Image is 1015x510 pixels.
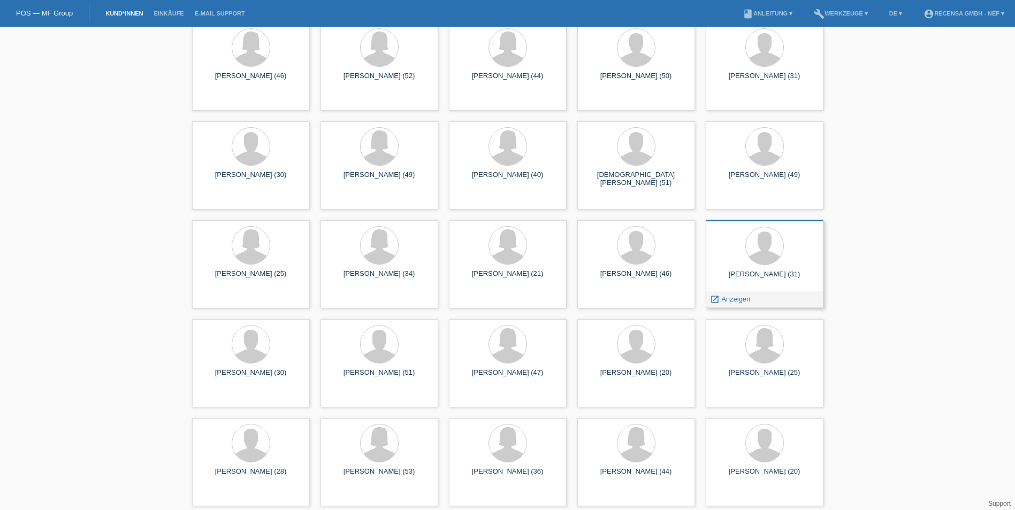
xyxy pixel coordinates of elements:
div: [PERSON_NAME] (53) [329,467,430,484]
div: [PERSON_NAME] (49) [714,171,815,188]
a: buildWerkzeuge ▾ [808,10,873,17]
div: [PERSON_NAME] (51) [329,368,430,385]
a: E-Mail Support [189,10,250,17]
div: [PERSON_NAME] (47) [457,368,558,385]
div: [PERSON_NAME] (28) [201,467,301,484]
a: Einkäufe [148,10,189,17]
i: launch [710,295,720,304]
i: account_circle [924,9,934,19]
a: Support [988,500,1011,507]
div: [PERSON_NAME] (44) [457,72,558,89]
div: [PERSON_NAME] (21) [457,269,558,287]
a: account_circleRecensa GmbH - Nef ▾ [918,10,1010,17]
div: [PERSON_NAME] (20) [714,467,815,484]
div: [PERSON_NAME] (31) [714,270,815,287]
a: Kund*innen [100,10,148,17]
div: [PERSON_NAME] (44) [586,467,686,484]
div: [DEMOGRAPHIC_DATA][PERSON_NAME] (51) [586,171,686,188]
div: [PERSON_NAME] (30) [201,368,301,385]
a: POS — MF Group [16,9,73,17]
a: bookAnleitung ▾ [737,10,798,17]
i: book [743,9,753,19]
div: [PERSON_NAME] (40) [457,171,558,188]
a: launch Anzeigen [710,295,751,303]
div: [PERSON_NAME] (25) [201,269,301,287]
div: [PERSON_NAME] (34) [329,269,430,287]
div: [PERSON_NAME] (30) [201,171,301,188]
div: [PERSON_NAME] (52) [329,72,430,89]
div: [PERSON_NAME] (49) [329,171,430,188]
div: [PERSON_NAME] (20) [586,368,686,385]
div: [PERSON_NAME] (31) [714,72,815,89]
i: build [814,9,825,19]
div: [PERSON_NAME] (36) [457,467,558,484]
div: [PERSON_NAME] (46) [586,269,686,287]
span: Anzeigen [721,295,750,303]
div: [PERSON_NAME] (25) [714,368,815,385]
a: DE ▾ [884,10,907,17]
div: [PERSON_NAME] (50) [586,72,686,89]
div: [PERSON_NAME] (46) [201,72,301,89]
